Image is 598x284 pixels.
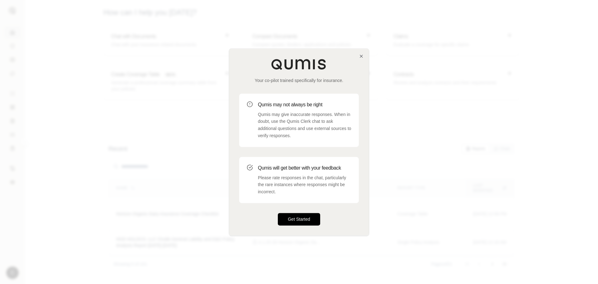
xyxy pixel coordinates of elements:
[258,164,351,172] h3: Qumis will get better with your feedback
[239,77,359,84] p: Your co-pilot trained specifically for insurance.
[278,213,320,225] button: Get Started
[258,174,351,195] p: Please rate responses in the chat, particularly the rare instances where responses might be incor...
[258,101,351,108] h3: Qumis may not always be right
[258,111,351,139] p: Qumis may give inaccurate responses. When in doubt, use the Qumis Clerk chat to ask additional qu...
[271,59,327,70] img: Qumis Logo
